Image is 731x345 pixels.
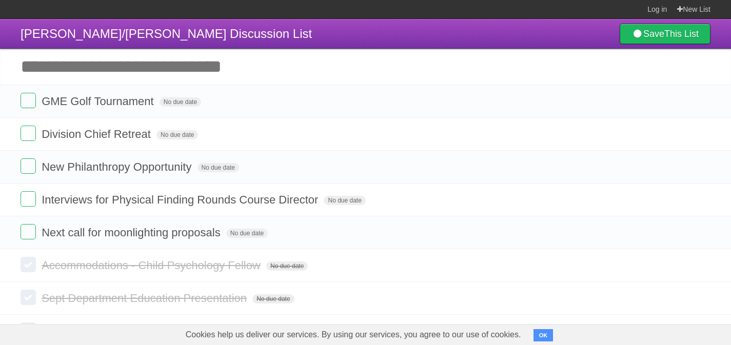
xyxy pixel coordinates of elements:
[21,290,36,305] label: Done
[252,294,294,303] span: No due date
[42,193,321,206] span: Interviews for Physical Finding Rounds Course Director
[21,158,36,174] label: Done
[21,93,36,108] label: Done
[156,130,198,139] span: No due date
[21,257,36,272] label: Done
[226,229,268,238] span: No due date
[21,191,36,207] label: Done
[21,27,312,40] span: [PERSON_NAME]/[PERSON_NAME] Discussion List
[42,95,156,108] span: GME Golf Tournament
[42,226,223,239] span: Next call for moonlighting proposals
[42,160,194,173] span: New Philanthropy Opportunity
[21,322,36,338] label: Done
[266,261,308,271] span: No due date
[42,128,153,140] span: Division Chief Retreat
[21,126,36,141] label: Done
[42,259,263,272] span: Accommodations - Child Psychology Fellow
[534,329,554,341] button: OK
[21,224,36,239] label: Done
[160,97,201,107] span: No due date
[324,196,365,205] span: No due date
[175,324,531,345] span: Cookies help us deliver our services. By using our services, you agree to our use of cookies.
[620,24,710,44] a: SaveThis List
[42,292,249,305] span: Sept Department Education Presentation
[664,29,699,39] b: This List
[197,163,239,172] span: No due date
